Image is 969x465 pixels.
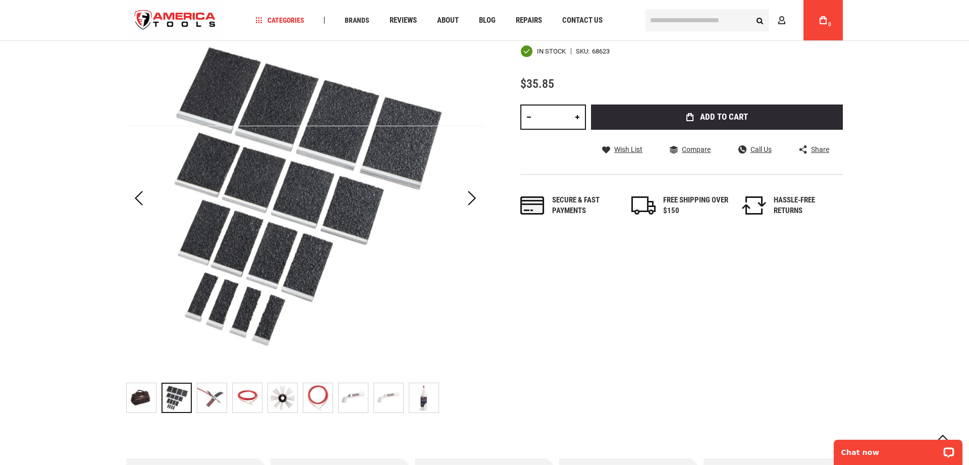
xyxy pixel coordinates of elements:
[127,383,156,412] img: RIDGID 68623 BAG, DRAIN CLEANING BAG ONLY
[251,14,309,27] a: Categories
[197,378,232,418] div: RIDGID 68623 BAG, DRAIN CLEANING BAG ONLY
[474,14,500,27] a: Blog
[390,17,417,24] span: Reviews
[537,48,566,55] span: In stock
[602,145,642,154] a: Wish List
[338,378,373,418] div: RIDGID 68623 BAG, DRAIN CLEANING BAG ONLY
[663,195,729,217] div: FREE SHIPPING OVER $150
[385,14,421,27] a: Reviews
[126,19,484,378] img: RIDGID 68623 BAG, DRAIN CLEANING BAG ONLY
[750,146,772,153] span: Call Us
[267,378,303,418] div: RIDGID 68623 BAG, DRAIN CLEANING BAG ONLY
[303,383,333,412] img: RIDGID 68623 BAG, DRAIN CLEANING BAG ONLY
[811,146,829,153] span: Share
[232,378,267,418] div: RIDGID 68623 BAG, DRAIN CLEANING BAG ONLY
[631,196,656,215] img: shipping
[742,196,766,215] img: returns
[750,11,769,30] button: Search
[233,383,262,412] img: RIDGID 68623 BAG, DRAIN CLEANING BAG ONLY
[126,2,224,39] img: America Tools
[409,378,439,418] div: RIDGID 68623 BAG, DRAIN CLEANING BAG ONLY
[827,433,969,465] iframe: LiveChat chat widget
[700,113,748,121] span: Add to Cart
[126,378,161,418] div: RIDGID 68623 BAG, DRAIN CLEANING BAG ONLY
[339,383,368,412] img: RIDGID 68623 BAG, DRAIN CLEANING BAG ONLY
[268,383,297,412] img: RIDGID 68623 BAG, DRAIN CLEANING BAG ONLY
[828,22,831,27] span: 0
[374,383,403,412] img: RIDGID 68623 BAG, DRAIN CLEANING BAG ONLY
[437,17,459,24] span: About
[161,378,197,418] div: RIDGID 68623 BAG, DRAIN CLEANING BAG ONLY
[345,17,369,24] span: Brands
[520,196,545,215] img: payments
[552,195,618,217] div: Secure & fast payments
[373,378,409,418] div: RIDGID 68623 BAG, DRAIN CLEANING BAG ONLY
[738,145,772,154] a: Call Us
[520,77,554,91] span: $35.85
[670,145,711,154] a: Compare
[409,383,439,412] img: RIDGID 68623 BAG, DRAIN CLEANING BAG ONLY
[433,14,463,27] a: About
[558,14,607,27] a: Contact Us
[303,378,338,418] div: RIDGID 68623 BAG, DRAIN CLEANING BAG ONLY
[591,105,843,130] button: Add to Cart
[516,17,542,24] span: Repairs
[520,45,566,58] div: Availability
[126,2,224,39] a: store logo
[126,19,151,378] div: Previous
[256,17,304,24] span: Categories
[682,146,711,153] span: Compare
[592,48,610,55] div: 68623
[562,17,603,24] span: Contact Us
[459,19,484,378] div: Next
[511,14,547,27] a: Repairs
[774,195,839,217] div: HASSLE-FREE RETURNS
[197,383,227,412] img: RIDGID 68623 BAG, DRAIN CLEANING BAG ONLY
[576,48,592,55] strong: SKU
[340,14,374,27] a: Brands
[479,17,496,24] span: Blog
[614,146,642,153] span: Wish List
